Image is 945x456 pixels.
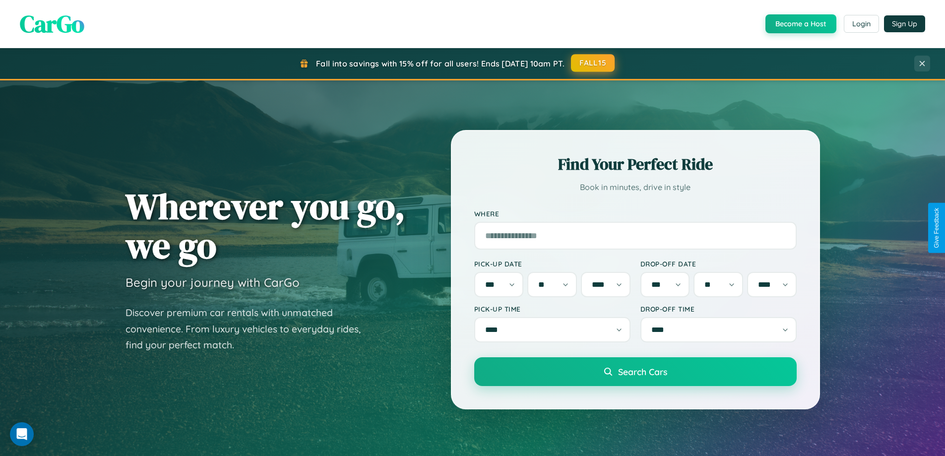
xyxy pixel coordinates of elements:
div: Open Intercom Messenger [10,422,34,446]
p: Book in minutes, drive in style [474,180,797,195]
button: Sign Up [884,15,925,32]
button: Search Cars [474,357,797,386]
div: Give Feedback [933,208,940,248]
label: Where [474,209,797,218]
label: Pick-up Date [474,260,630,268]
h1: Wherever you go, we go [126,187,405,265]
p: Discover premium car rentals with unmatched convenience. From luxury vehicles to everyday rides, ... [126,305,374,353]
span: Fall into savings with 15% off for all users! Ends [DATE] 10am PT. [316,59,565,68]
button: Login [844,15,879,33]
label: Drop-off Time [640,305,797,313]
span: Search Cars [618,366,667,377]
label: Pick-up Time [474,305,630,313]
button: Become a Host [765,14,836,33]
h2: Find Your Perfect Ride [474,153,797,175]
span: CarGo [20,7,84,40]
h3: Begin your journey with CarGo [126,275,300,290]
button: FALL15 [571,54,615,72]
label: Drop-off Date [640,260,797,268]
